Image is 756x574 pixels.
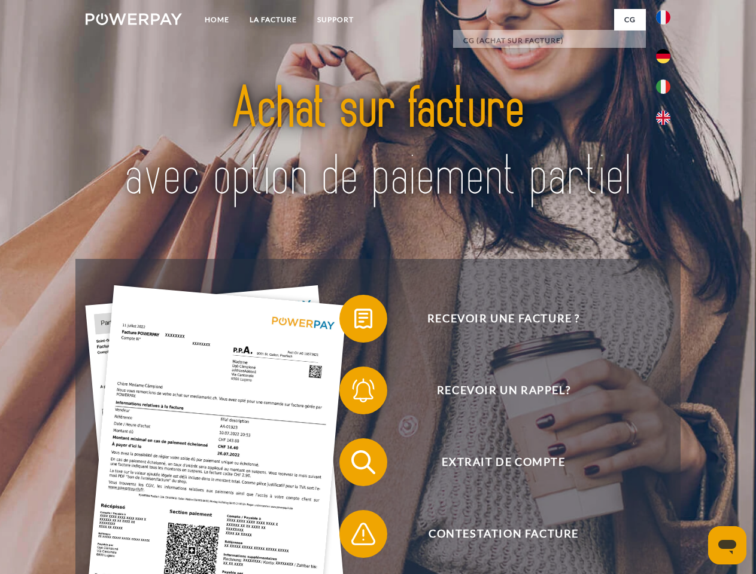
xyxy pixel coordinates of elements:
[339,367,651,414] button: Recevoir un rappel?
[339,438,651,486] button: Extrait de compte
[708,526,746,564] iframe: Bouton de lancement de la fenêtre de messagerie
[348,519,378,549] img: qb_warning.svg
[86,13,182,25] img: logo-powerpay-white.svg
[348,447,378,477] img: qb_search.svg
[195,9,239,30] a: Home
[357,510,650,558] span: Contestation Facture
[339,510,651,558] button: Contestation Facture
[656,49,670,63] img: de
[656,10,670,25] img: fr
[339,295,651,343] button: Recevoir une facture ?
[348,375,378,405] img: qb_bell.svg
[357,438,650,486] span: Extrait de compte
[348,304,378,334] img: qb_bill.svg
[307,9,364,30] a: Support
[453,30,646,51] a: CG (achat sur facture)
[357,367,650,414] span: Recevoir un rappel?
[114,57,642,229] img: title-powerpay_fr.svg
[357,295,650,343] span: Recevoir une facture ?
[239,9,307,30] a: LA FACTURE
[614,9,646,30] a: CG
[656,111,670,125] img: en
[656,80,670,94] img: it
